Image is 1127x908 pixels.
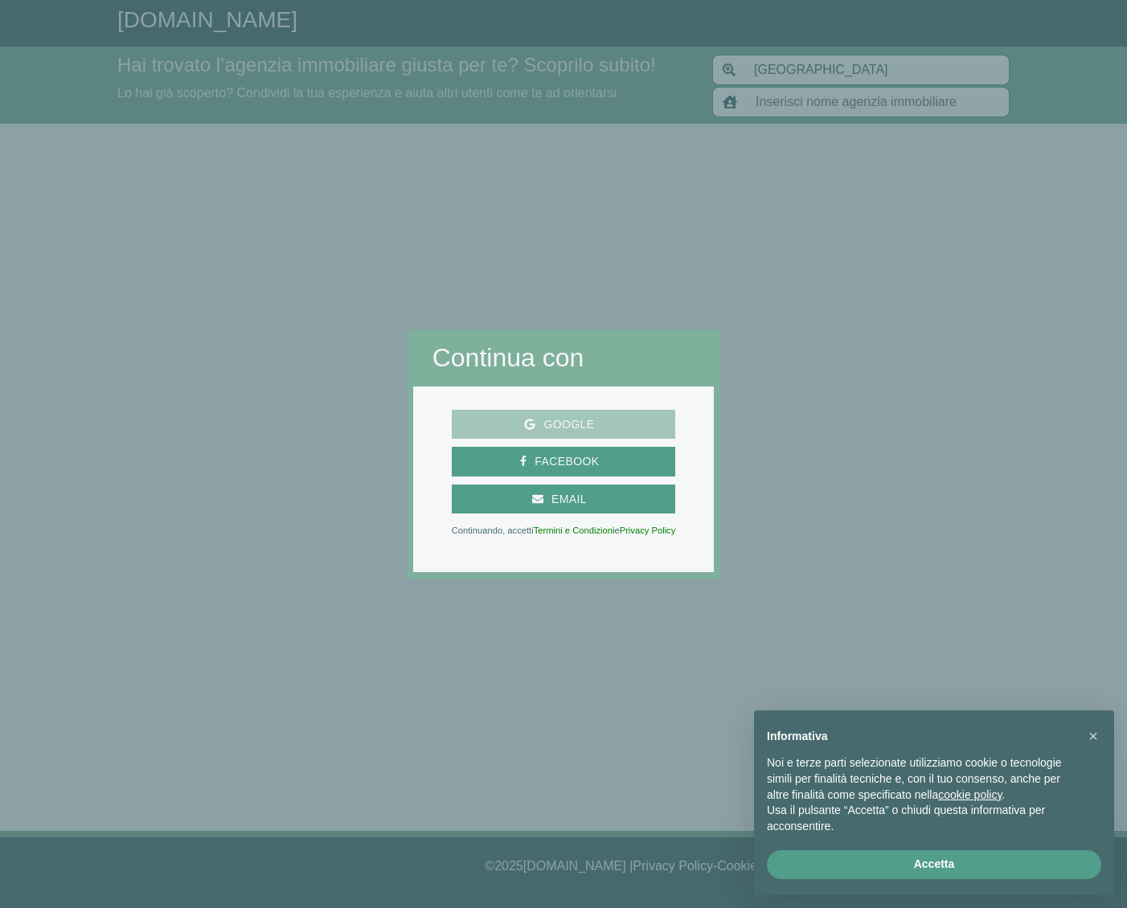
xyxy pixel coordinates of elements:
[1080,723,1106,749] button: Chiudi questa informativa
[938,788,1002,801] a: cookie policy - il link si apre in una nuova scheda
[767,803,1076,834] p: Usa il pulsante “Accetta” o chiudi questa informativa per acconsentire.
[452,526,676,534] p: Continuando, accetti e
[767,730,1076,743] h2: Informativa
[452,447,676,476] button: Facebook
[543,489,595,509] span: Email
[767,755,1076,803] p: Noi e terze parti selezionate utilizziamo cookie o tecnologie simili per finalità tecniche e, con...
[432,342,695,373] h2: Continua con
[620,526,676,535] a: Privacy Policy
[527,452,607,472] span: Facebook
[767,850,1101,879] button: Accetta
[535,415,602,435] span: Google
[534,526,615,535] a: Termini e Condizioni
[452,410,676,440] button: Google
[1088,727,1098,745] span: ×
[452,485,676,514] button: Email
